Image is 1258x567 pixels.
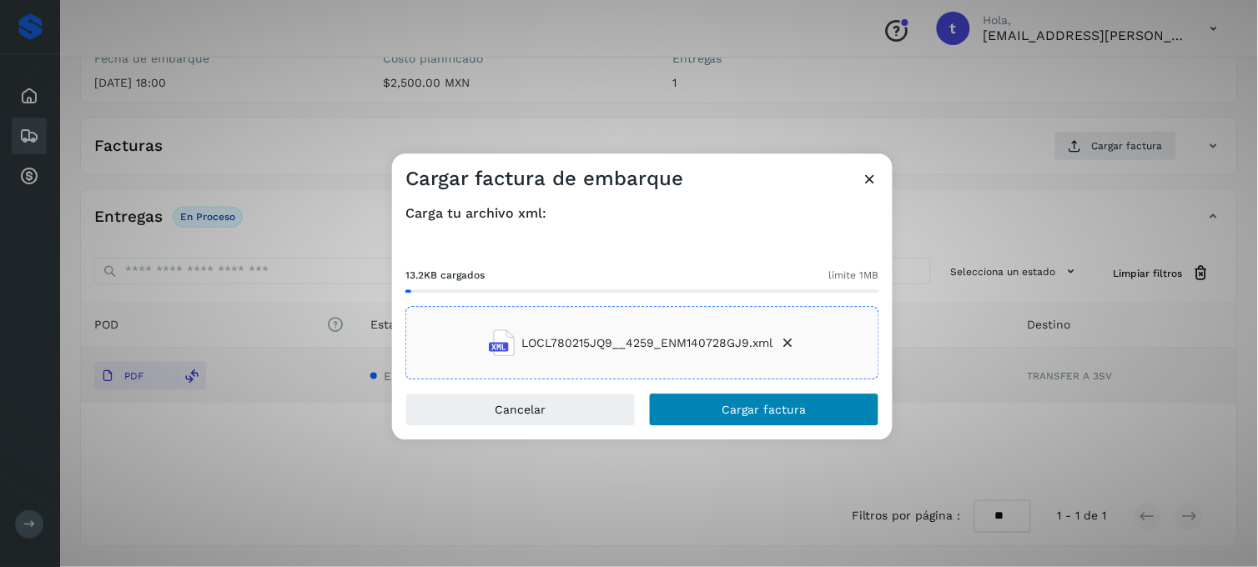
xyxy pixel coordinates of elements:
[405,394,636,427] button: Cancelar
[405,167,683,191] h3: Cargar factura de embarque
[649,394,879,427] button: Cargar factura
[829,268,879,283] span: límite 1MB
[405,205,879,221] h4: Carga tu archivo xml:
[405,268,485,283] span: 13.2KB cargados
[722,404,807,416] span: Cargar factura
[496,404,546,416] span: Cancelar
[522,334,773,352] span: LOCL780215JQ9__4259_ENM140728GJ9.xml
